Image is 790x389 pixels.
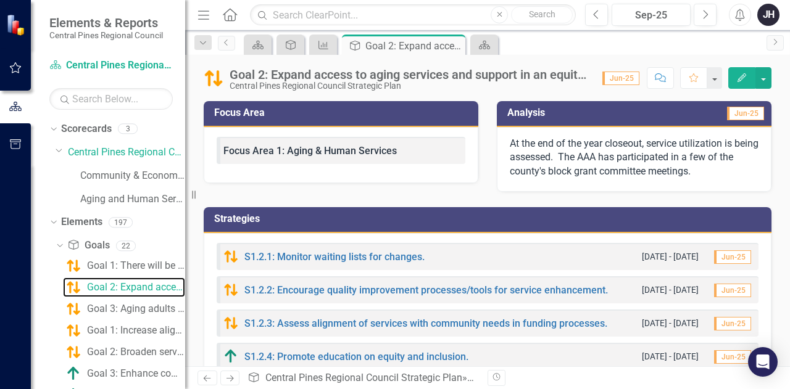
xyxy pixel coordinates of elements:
[66,345,81,359] img: Behind schedule
[230,81,590,91] div: Central Pines Regional Council Strategic Plan
[244,317,607,329] a: S1.2.3: Assess alignment of services with community needs in funding processes.
[87,346,185,358] div: Goal 2: Broaden services and support for projects that enhance economic well-being in the region.
[49,59,173,73] a: Central Pines Regional Council Strategic Plan
[507,107,635,118] h3: Analysis
[63,342,185,362] a: Goal 2: Broaden services and support for projects that enhance economic well-being in the region.
[66,323,81,338] img: Behind schedule
[265,372,462,383] a: Central Pines Regional Council Strategic Plan
[61,122,112,136] a: Scorecards
[244,284,608,296] a: S1.2.2: Encourage quality improvement processes/tools for service enhancement.
[223,349,238,364] img: On track for on-time completion
[529,9,555,19] span: Search
[365,38,462,54] div: Goal 2: Expand access to aging services and support in an equitable and inclusive manner.
[63,321,185,340] a: Goal 1: Increase alignment between the Comprehensive Economic Development Strategy (CEDS) and CPR...
[87,303,185,314] div: Goal 3: Aging adults and persons with disabilities will have the opportunity to live in a dignifi...
[63,256,185,276] a: Goal 1: There will be a sufficient and well-trained workforce that can support the needs of an ag...
[214,213,765,224] h3: Strategies
[748,347,778,377] div: Open Intercom Messenger
[642,284,699,296] small: [DATE] - [DATE]
[642,317,699,329] small: [DATE] - [DATE]
[66,301,81,316] img: Behind schedule
[63,299,185,319] a: Goal 3: Aging adults and persons with disabilities will have the opportunity to live in a dignifi...
[602,72,639,85] span: Jun-25
[61,215,102,229] a: Elements
[63,277,185,297] a: Goal 2: Expand access to aging services and support in an equitable and inclusive manner.
[49,30,163,40] small: Central Pines Regional Council
[87,325,185,336] div: Goal 1: Increase alignment between the Comprehensive Economic Development Strategy (CEDS) and CPR...
[80,169,185,183] a: Community & Economic Development
[223,282,238,297] img: Behind schedule
[714,250,751,264] span: Jun-25
[244,351,468,362] a: S1.2.4: Promote education on equity and inclusion.
[66,280,81,295] img: Behind schedule
[66,258,81,273] img: Behind schedule
[6,14,28,35] img: ClearPoint Strategy
[616,8,686,23] div: Sep-25
[714,350,751,364] span: Jun-25
[642,351,699,362] small: [DATE] - [DATE]
[714,284,751,297] span: Jun-25
[109,217,133,227] div: 197
[714,317,751,330] span: Jun-25
[87,282,185,293] div: Goal 2: Expand access to aging services and support in an equitable and inclusive manner.
[87,368,185,379] div: Goal 3: Enhance community capacity of local governments and regional partners.
[727,107,764,120] span: Jun-25
[612,4,691,26] button: Sep-25
[49,15,163,30] span: Elements & Reports
[510,137,759,178] span: At the end of the year closeout, service utilization is being assessed. The AAA has participated ...
[68,145,185,160] a: Central Pines Regional Council Strategic Plan
[66,366,81,381] img: On track for on-time completion
[511,6,573,23] button: Search
[80,192,185,207] a: Aging and Human Services
[204,68,223,88] img: Behind schedule
[87,260,185,271] div: Goal 1: There will be a sufficient and well-trained workforce that can support the needs of an ag...
[223,316,238,330] img: Behind schedule
[67,239,109,253] a: Goals
[223,249,238,264] img: Behind schedule
[223,145,397,157] span: Focus Area 1: Aging & Human Services
[642,251,699,263] small: [DATE] - [DATE]
[214,107,472,118] h3: Focus Area
[757,4,780,26] button: JH
[244,251,425,263] a: S1.2.1: Monitor waiting lists for changes.
[49,88,173,110] input: Search Below...
[247,371,478,385] div: » »
[230,68,590,81] div: Goal 2: Expand access to aging services and support in an equitable and inclusive manner.
[250,4,576,26] input: Search ClearPoint...
[116,240,136,251] div: 22
[118,124,138,134] div: 3
[63,364,185,383] a: Goal 3: Enhance community capacity of local governments and regional partners.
